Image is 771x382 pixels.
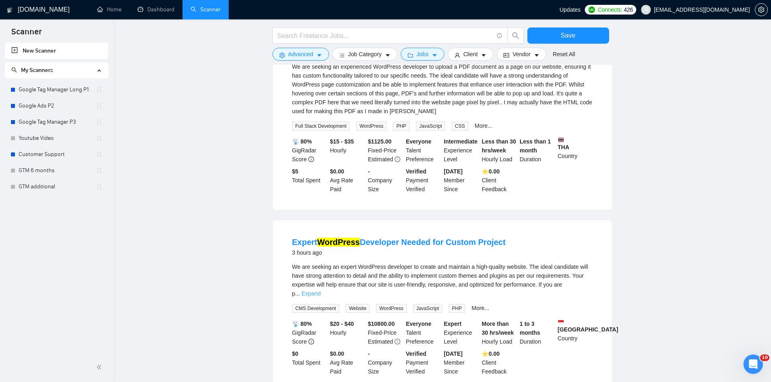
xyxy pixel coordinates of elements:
a: Youtube Video [19,130,96,146]
a: More... [472,305,489,311]
img: logo [7,4,13,17]
span: info-circle [308,339,314,344]
span: search [11,67,17,73]
a: homeHome [97,6,121,13]
div: Client Feedback [480,349,518,376]
span: WordPress [356,122,387,131]
li: GTM 6 months [5,163,108,179]
span: setting [279,52,285,58]
span: caret-down [385,52,391,58]
div: 3 hours ago [292,248,506,257]
b: $ 10800.00 [368,321,395,327]
span: CSS [452,122,468,131]
a: GTM 6 months [19,163,96,179]
span: My Scanners [21,67,53,74]
img: 🇹🇭 [558,137,564,143]
b: Verified [406,350,427,357]
li: Customer Support [5,146,108,163]
span: Scanner [5,26,48,43]
span: caret-down [481,52,486,58]
b: Everyone [406,321,431,327]
b: $20 - $40 [330,321,354,327]
div: Client Feedback [480,167,518,194]
span: PHP [449,304,465,313]
span: holder [96,135,102,141]
input: Search Freelance Jobs... [277,31,493,41]
b: $ 1125.00 [368,138,391,145]
span: idcard [503,52,509,58]
li: New Scanner [5,43,108,59]
button: search [508,27,524,44]
a: New Scanner [11,43,102,59]
div: Fixed-Price [366,137,404,164]
span: exclamation-circle [395,339,400,344]
span: double-left [96,363,104,371]
div: Hourly [328,319,366,346]
span: caret-down [534,52,539,58]
b: $15 - $35 [330,138,354,145]
b: Expert [444,321,462,327]
span: Jobs [416,50,429,59]
li: Youtube Video [5,130,108,146]
span: Job Category [348,50,382,59]
button: setting [755,3,768,16]
span: info-circle [497,33,502,38]
div: We are seeking an expert WordPress developer to create and maintain a high-quality website. The i... [292,262,593,298]
a: dashboardDashboard [138,6,174,13]
span: PHP [393,122,410,131]
b: ⭐️ 0.00 [482,350,499,357]
div: Talent Preference [404,137,442,164]
span: WordPress [376,304,406,313]
span: setting [755,6,767,13]
b: Everyone [406,138,431,145]
div: Experience Level [442,319,480,346]
b: [GEOGRAPHIC_DATA] [558,319,618,333]
b: $0.00 [330,168,344,175]
span: JavaScript [413,304,442,313]
span: 426 [624,5,633,14]
span: Save [561,30,575,40]
button: Save [527,27,609,44]
span: bars [339,52,345,58]
div: Experience Level [442,137,480,164]
iframe: Intercom live chat [743,355,763,374]
li: Google Tag Manager Long P1 [5,82,108,98]
span: Website [346,304,370,313]
span: folder [408,52,413,58]
mark: WordPress [317,238,360,247]
button: idcardVendorcaret-down [497,48,546,61]
span: search [508,32,523,39]
div: Total Spent [291,167,329,194]
button: folderJobscaret-down [401,48,444,61]
a: Customer Support [19,146,96,163]
span: Estimated [368,338,393,345]
b: $0.00 [330,350,344,357]
div: Company Size [366,349,404,376]
li: GTM additional [5,179,108,195]
span: Client [463,50,478,59]
b: Less than 30 hrs/week [482,138,516,154]
b: 📡 80% [292,138,312,145]
div: Avg Rate Paid [328,167,366,194]
img: 🇮🇩 [558,319,564,325]
b: THA [558,137,593,150]
span: Estimated [368,156,393,163]
span: holder [96,103,102,109]
button: barsJob Categorycaret-down [332,48,397,61]
div: Duration [518,319,556,346]
b: 📡 80% [292,321,312,327]
b: Intermediate [444,138,478,145]
div: We are seeking an experienced WordPress developer to upload a PDF document as a page on our websi... [292,62,593,116]
b: 1 to 3 months [520,321,540,336]
div: Country [556,137,594,164]
span: holder [96,167,102,174]
b: $ 5 [292,168,299,175]
div: Talent Preference [404,319,442,346]
div: Hourly [328,137,366,164]
span: user [455,52,460,58]
span: Connects: [598,5,622,14]
span: My Scanners [11,67,53,74]
li: Google Tag Manager P3 [5,114,108,130]
div: Avg Rate Paid [328,349,366,376]
span: Full Stack Development [292,122,350,131]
